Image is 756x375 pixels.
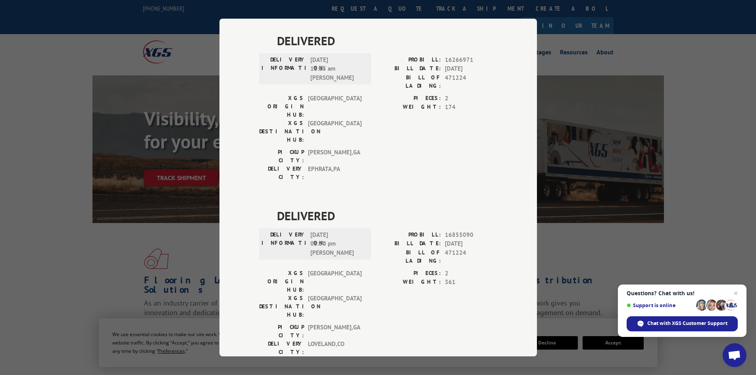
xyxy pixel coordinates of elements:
[378,56,441,65] label: PROBILL:
[259,294,304,319] label: XGS DESTINATION HUB:
[259,269,304,294] label: XGS ORIGIN HUB:
[308,94,362,119] span: [GEOGRAPHIC_DATA]
[277,32,497,50] span: DELIVERED
[259,119,304,144] label: XGS DESTINATION HUB:
[310,231,364,258] span: [DATE] 01:30 pm [PERSON_NAME]
[445,239,497,248] span: [DATE]
[308,323,362,340] span: [PERSON_NAME] , GA
[627,290,738,296] span: Questions? Chat with us!
[308,294,362,319] span: [GEOGRAPHIC_DATA]
[378,64,441,73] label: BILL DATE:
[445,64,497,73] span: [DATE]
[308,148,362,165] span: [PERSON_NAME] , GA
[723,343,746,367] div: Open chat
[308,165,362,181] span: EPHRATA , PA
[308,119,362,144] span: [GEOGRAPHIC_DATA]
[647,320,727,327] span: Chat with XGS Customer Support
[445,94,497,103] span: 2
[310,56,364,83] span: [DATE] 11:15 am [PERSON_NAME]
[378,278,441,287] label: WEIGHT:
[378,239,441,248] label: BILL DATE:
[731,288,741,298] span: Close chat
[445,103,497,112] span: 174
[259,165,304,181] label: DELIVERY CITY:
[627,302,693,308] span: Support is online
[378,231,441,240] label: PROBILL:
[259,340,304,356] label: DELIVERY CITY:
[445,248,497,265] span: 471224
[259,94,304,119] label: XGS ORIGIN HUB:
[378,103,441,112] label: WEIGHT:
[262,56,306,83] label: DELIVERY INFORMATION:
[627,316,738,331] div: Chat with XGS Customer Support
[445,56,497,65] span: 16266971
[445,73,497,90] span: 471224
[308,340,362,356] span: LOVELAND , CO
[445,278,497,287] span: 361
[378,248,441,265] label: BILL OF LADING:
[308,269,362,294] span: [GEOGRAPHIC_DATA]
[259,323,304,340] label: PICKUP CITY:
[378,269,441,278] label: PIECES:
[262,231,306,258] label: DELIVERY INFORMATION:
[259,148,304,165] label: PICKUP CITY:
[378,73,441,90] label: BILL OF LADING:
[277,207,497,225] span: DELIVERED
[445,231,497,240] span: 16855090
[378,94,441,103] label: PIECES:
[445,269,497,278] span: 2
